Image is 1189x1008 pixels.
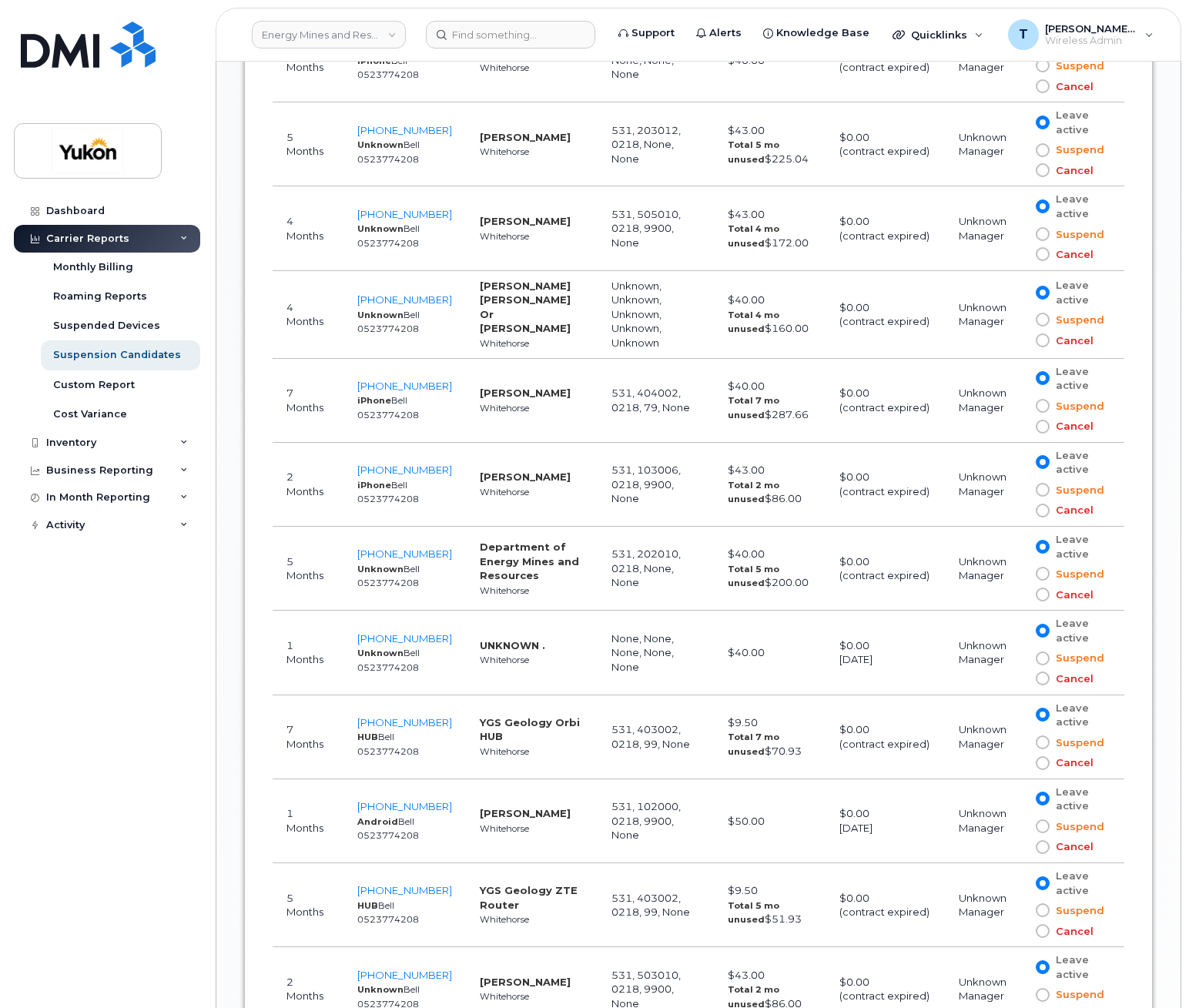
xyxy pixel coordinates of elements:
a: [PHONE_NUMBER] [357,208,452,220]
td: Unknown Manager [945,443,1023,527]
span: Leave active [1050,448,1105,477]
span: Quicklinks [911,28,967,41]
a: Support [608,18,685,49]
span: Cancel [1050,419,1094,434]
td: 531, 103006, 0218, 9900, None [598,443,714,527]
td: $0.00 [826,186,945,270]
span: Cancel [1050,503,1094,517]
td: $9.50 $70.93 [714,695,825,779]
span: (contract expired) [839,61,929,73]
span: [PHONE_NUMBER] [357,124,452,136]
span: Leave active [1050,953,1105,981]
strong: Unknown [357,564,404,574]
strong: [PERSON_NAME] [480,471,571,483]
strong: Unknown [357,139,404,150]
td: $0.00 [826,443,945,527]
span: Cancel [1050,671,1094,686]
td: $50.00 [714,779,825,863]
strong: Total 5 mo unused [728,564,779,589]
span: Cancel [1050,247,1094,262]
span: Cancel [1050,163,1094,178]
strong: Total 7 mo unused [728,732,779,757]
span: Leave active [1050,869,1105,897]
strong: UNKNOWN . [480,639,545,651]
a: [PHONE_NUMBER] [357,464,452,476]
a: [PHONE_NUMBER] [357,884,452,896]
a: Energy Mines and Resources (YTG) [252,21,406,49]
a: Alerts [685,18,752,49]
td: $43.00 $172.00 [714,186,825,270]
td: None, None, None, None, None [598,611,714,695]
td: $43.00 $225.04 [714,102,825,186]
span: Leave active [1050,701,1105,729]
td: $0.00 [826,102,945,186]
small: Whitehorse [480,231,529,242]
td: Unknown Manager [945,863,1023,947]
td: $40.00 [714,611,825,695]
small: Whitehorse [480,823,529,834]
td: Unknown Manager [945,779,1023,863]
span: (contract expired) [839,990,929,1002]
span: Cancel [1050,755,1094,770]
a: [PHONE_NUMBER] [357,800,452,812]
span: Suspend [1050,819,1104,834]
td: 531, 202010, 0218, None, None [598,527,714,611]
strong: Unknown [357,223,404,234]
a: [PHONE_NUMBER] [357,632,452,645]
span: Suspend [1050,567,1104,581]
span: Suspend [1050,651,1104,665]
td: 531, 404002, 0218, 79, None [598,359,714,443]
small: Bell 0523774208 [357,648,420,673]
span: Suspend [1050,313,1104,327]
td: 5 Months [273,102,343,186]
span: [PHONE_NUMBER] [357,293,452,306]
td: 5 Months [273,863,343,947]
strong: Total 5 mo unused [728,900,779,926]
span: [PERSON_NAME].[PERSON_NAME] [1045,22,1137,35]
small: Whitehorse [480,146,529,157]
span: Suspend [1050,903,1104,918]
strong: Total 4 mo unused [728,223,779,249]
span: Leave active [1050,192,1105,220]
div: Quicklinks [882,19,994,50]
strong: [PERSON_NAME] [480,807,571,819]
span: (contract expired) [839,569,929,581]
strong: Total 2 mo unused [728,480,779,505]
td: 531, 403002, 0218, 99, None [598,695,714,779]
span: Suspend [1050,987,1104,1002]
td: $40.00 $160.00 [714,271,825,359]
td: $40.00 $200.00 [714,527,825,611]
small: Whitehorse [480,62,529,73]
a: [PHONE_NUMBER] [357,969,452,981]
strong: Total 7 mo unused [728,395,779,420]
a: [PHONE_NUMBER] [357,716,452,728]
small: Whitehorse [480,487,529,497]
span: Suspend [1050,59,1104,73]
a: [PHONE_NUMBER] [357,380,452,392]
span: Leave active [1050,108,1105,136]
td: $40.00 $287.66 [714,359,825,443]
strong: YGS Geology ZTE Router [480,884,578,911]
td: $0.00 [826,695,945,779]
strong: [PERSON_NAME] [PERSON_NAME] Or [PERSON_NAME] [480,280,571,335]
span: Suspend [1050,142,1104,157]
span: Suspend [1050,483,1104,497]
td: 5 Months [273,527,343,611]
strong: YGS Geology Orbi HUB [480,716,580,743]
span: Suspend [1050,227,1104,242]
td: 1 Months [273,611,343,695]
span: Cancel [1050,839,1094,854]
span: T [1019,25,1028,44]
td: $0.00 [826,527,945,611]
span: (contract expired) [839,738,929,750]
td: $0.00 [826,611,945,695]
span: Cancel [1050,333,1094,348]
td: 531, 102000, 0218, 9900, None [598,779,714,863]
span: Leave active [1050,532,1105,561]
